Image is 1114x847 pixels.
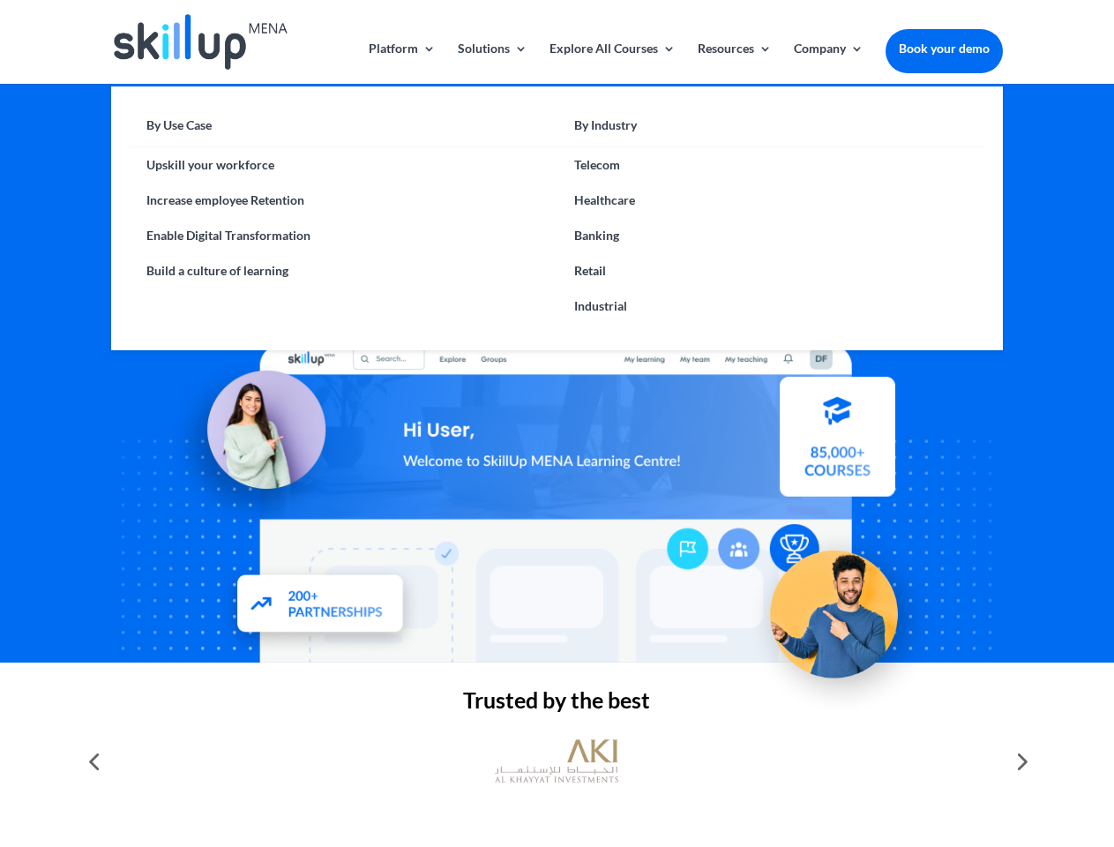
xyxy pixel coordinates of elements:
[458,42,527,84] a: Solutions
[129,253,557,289] a: Build a culture of learning
[129,218,557,253] a: Enable Digital Transformation
[557,218,984,253] a: Banking
[886,29,1003,68] a: Book your demo
[550,42,676,84] a: Explore All Courses
[219,558,423,654] img: Partners - SkillUp Mena
[129,113,557,147] a: By Use Case
[165,351,343,529] img: Learning Management Solution - SkillUp
[111,689,1002,720] h2: Trusted by the best
[369,42,436,84] a: Platform
[557,147,984,183] a: Telecom
[557,289,984,324] a: Industrial
[794,42,864,84] a: Company
[114,14,287,70] img: Skillup Mena
[780,384,895,504] img: Courses library - SkillUp MENA
[557,113,984,147] a: By Industry
[557,253,984,289] a: Retail
[495,731,618,792] img: al khayyat investments logo
[698,42,772,84] a: Resources
[129,183,557,218] a: Increase employee Retention
[129,147,557,183] a: Upskill your workforce
[557,183,984,218] a: Healthcare
[744,513,940,709] img: Upskill your workforce - SkillUp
